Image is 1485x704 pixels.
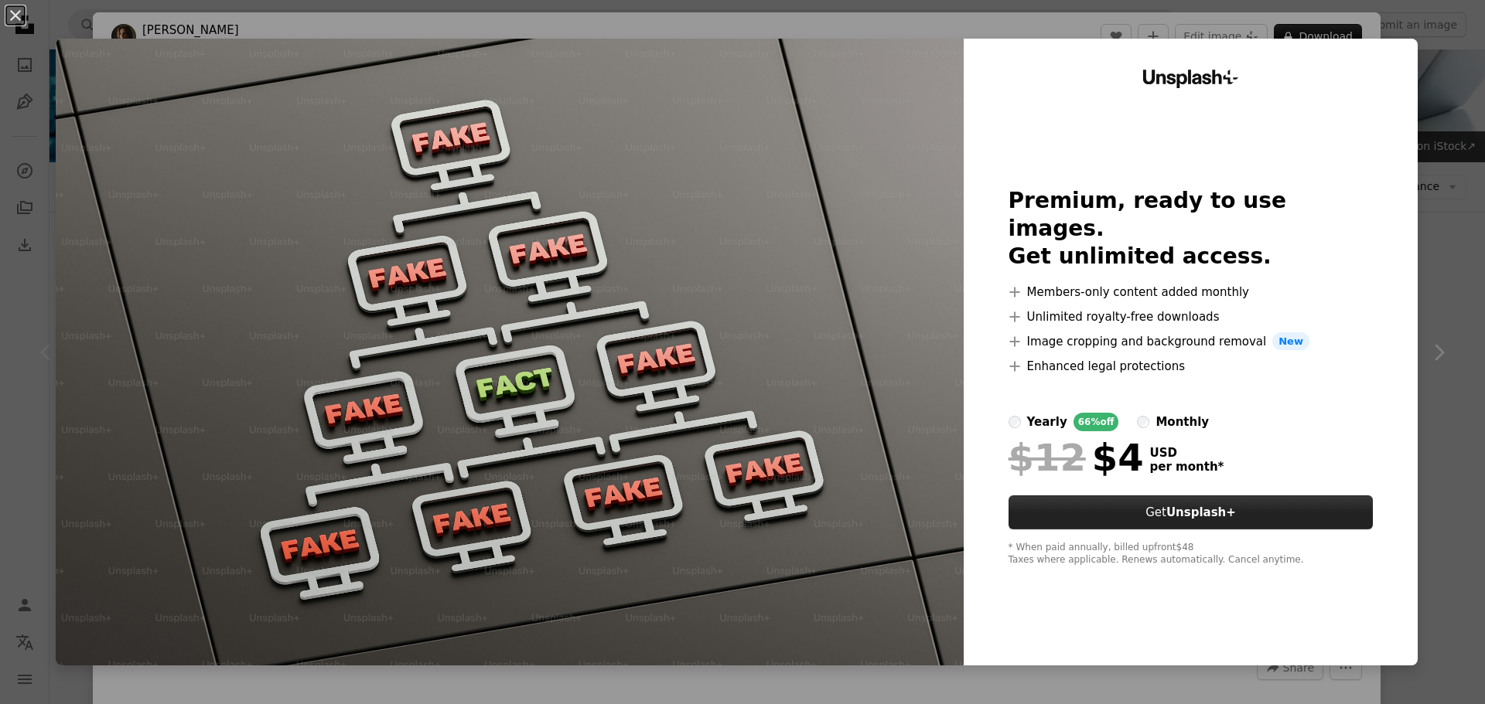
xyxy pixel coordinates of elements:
[1166,505,1236,519] strong: Unsplash+
[1009,308,1374,326] li: Unlimited royalty-free downloads
[1272,332,1309,351] span: New
[1009,283,1374,301] li: Members-only content added monthly
[1009,187,1374,270] h2: Premium, ready to use images. Get unlimited access.
[1156,413,1209,431] div: monthly
[1027,413,1067,431] div: yearly
[1009,437,1086,478] span: $12
[1009,416,1021,428] input: yearly66%off
[1009,495,1374,529] button: GetUnsplash+
[1137,416,1149,428] input: monthly
[1009,437,1144,478] div: $4
[1074,413,1119,431] div: 66% off
[1009,542,1374,566] div: * When paid annually, billed upfront $48 Taxes where applicable. Renews automatically. Cancel any...
[1150,446,1224,460] span: USD
[1009,357,1374,376] li: Enhanced legal protections
[1150,460,1224,474] span: per month *
[1009,332,1374,351] li: Image cropping and background removal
